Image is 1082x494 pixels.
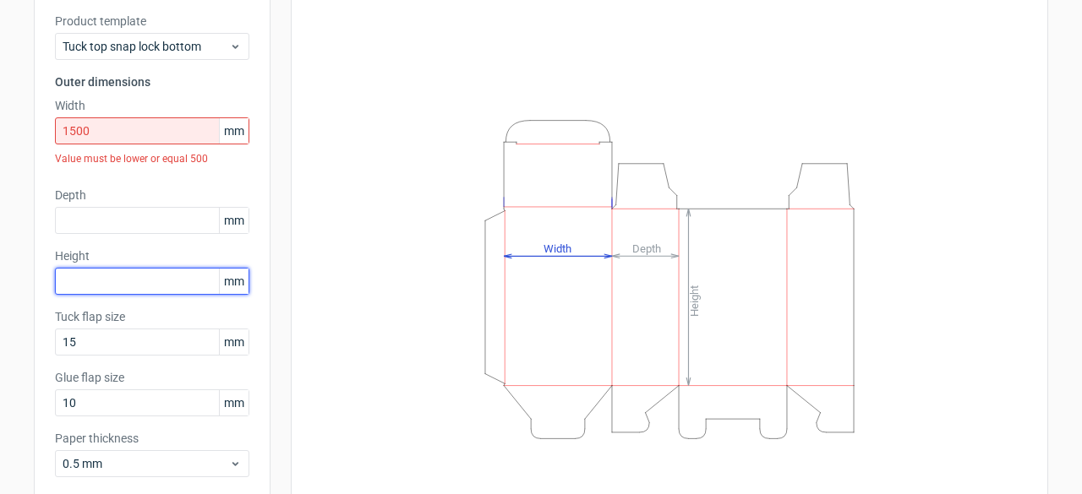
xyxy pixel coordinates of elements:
[55,369,249,386] label: Glue flap size
[63,455,229,472] span: 0.5 mm
[55,430,249,447] label: Paper thickness
[55,13,249,30] label: Product template
[219,269,249,294] span: mm
[219,118,249,144] span: mm
[688,285,701,316] tspan: Height
[632,242,661,254] tspan: Depth
[219,390,249,415] span: mm
[63,38,229,55] span: Tuck top snap lock bottom
[55,308,249,325] label: Tuck flap size
[55,247,249,264] label: Height
[55,73,249,90] h3: Outer dimensions
[55,97,249,114] label: Width
[55,187,249,204] label: Depth
[544,242,571,254] tspan: Width
[55,144,249,173] div: Value must be lower or equal 500
[219,208,249,233] span: mm
[219,329,249,355] span: mm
